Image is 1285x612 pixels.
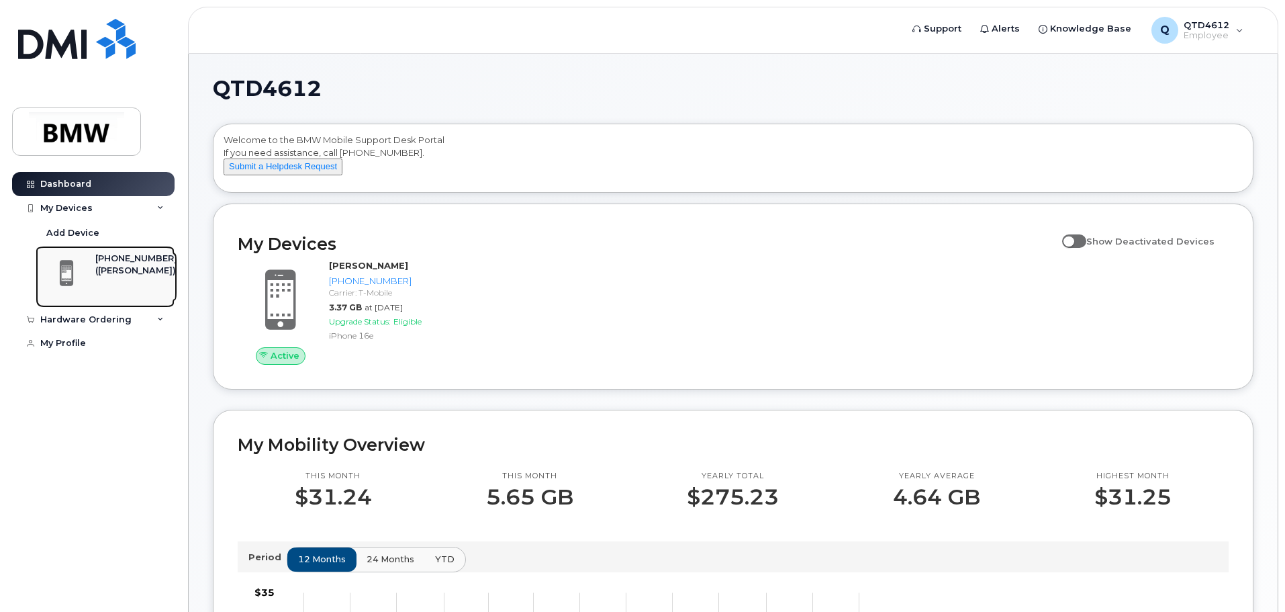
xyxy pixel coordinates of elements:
[893,485,980,509] p: 4.64 GB
[687,485,779,509] p: $275.23
[224,134,1243,187] div: Welcome to the BMW Mobile Support Desk Portal If you need assistance, call [PHONE_NUMBER].
[238,259,473,364] a: Active[PERSON_NAME][PHONE_NUMBER]Carrier: T-Mobile3.37 GBat [DATE]Upgrade Status:EligibleiPhone 16e
[224,159,342,175] button: Submit a Helpdesk Request
[1086,236,1215,247] span: Show Deactivated Devices
[486,471,573,482] p: This month
[254,586,275,599] tspan: $35
[1227,554,1275,602] iframe: Messenger Launcher
[393,316,422,326] span: Eligible
[213,79,322,99] span: QTD4612
[295,471,372,482] p: This month
[435,553,455,566] span: YTD
[224,161,342,171] a: Submit a Helpdesk Request
[248,551,287,564] p: Period
[329,275,468,288] div: [PHONE_NUMBER]
[893,471,980,482] p: Yearly average
[329,330,468,341] div: iPhone 16e
[367,553,414,566] span: 24 months
[687,471,779,482] p: Yearly total
[1062,228,1073,239] input: Show Deactivated Devices
[329,287,468,298] div: Carrier: T-Mobile
[486,485,573,509] p: 5.65 GB
[329,316,391,326] span: Upgrade Status:
[295,485,372,509] p: $31.24
[238,234,1055,254] h2: My Devices
[271,349,299,362] span: Active
[365,302,403,312] span: at [DATE]
[238,435,1229,455] h2: My Mobility Overview
[1094,485,1172,509] p: $31.25
[329,260,408,271] strong: [PERSON_NAME]
[329,302,362,312] span: 3.37 GB
[1094,471,1172,482] p: Highest month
